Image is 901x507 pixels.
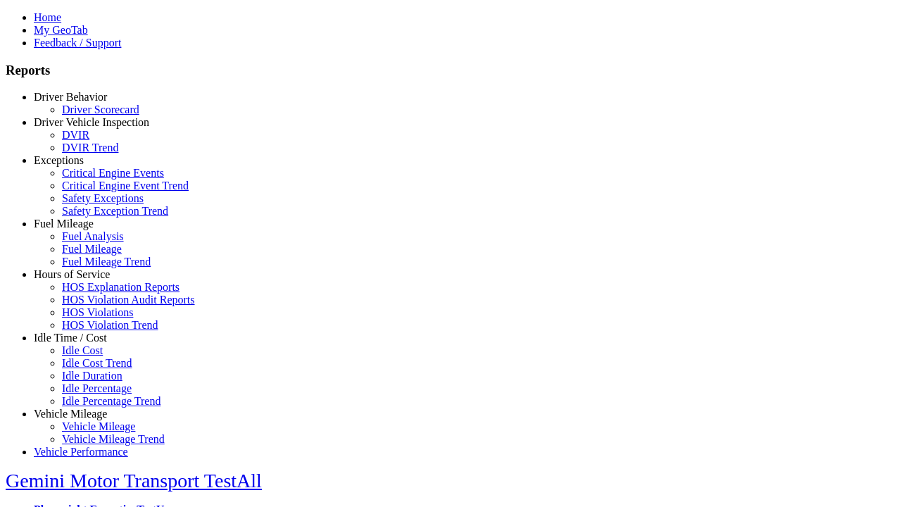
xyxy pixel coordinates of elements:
[62,433,165,445] a: Vehicle Mileage Trend
[62,129,89,141] a: DVIR
[62,243,122,255] a: Fuel Mileage
[62,306,133,318] a: HOS Violations
[62,142,118,154] a: DVIR Trend
[34,154,84,166] a: Exceptions
[34,24,88,36] a: My GeoTab
[62,230,124,242] a: Fuel Analysis
[62,281,179,293] a: HOS Explanation Reports
[62,319,158,331] a: HOS Violation Trend
[62,344,103,356] a: Idle Cost
[62,256,151,268] a: Fuel Mileage Trend
[34,11,61,23] a: Home
[62,357,132,369] a: Idle Cost Trend
[34,116,149,128] a: Driver Vehicle Inspection
[62,104,139,115] a: Driver Scorecard
[34,268,110,280] a: Hours of Service
[6,63,895,78] h3: Reports
[62,294,195,306] a: HOS Violation Audit Reports
[34,446,128,458] a: Vehicle Performance
[62,167,164,179] a: Critical Engine Events
[34,408,107,420] a: Vehicle Mileage
[62,192,144,204] a: Safety Exceptions
[62,180,189,192] a: Critical Engine Event Trend
[6,470,262,492] a: Gemini Motor Transport TestAll
[34,91,107,103] a: Driver Behavior
[34,37,121,49] a: Feedback / Support
[62,382,132,394] a: Idle Percentage
[34,218,94,230] a: Fuel Mileage
[62,420,135,432] a: Vehicle Mileage
[62,370,122,382] a: Idle Duration
[62,395,160,407] a: Idle Percentage Trend
[62,205,168,217] a: Safety Exception Trend
[34,332,107,344] a: Idle Time / Cost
